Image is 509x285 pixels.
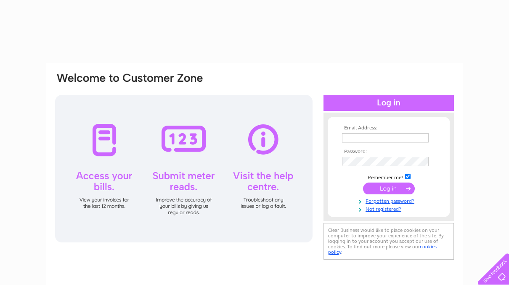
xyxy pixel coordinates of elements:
[340,125,437,131] th: Email Address:
[323,223,454,260] div: Clear Business would like to place cookies on your computer to improve your experience of the sit...
[342,204,437,212] a: Not registered?
[328,244,437,255] a: cookies policy
[363,183,415,194] input: Submit
[340,172,437,181] td: Remember me?
[340,149,437,155] th: Password:
[342,196,437,204] a: Forgotten password?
